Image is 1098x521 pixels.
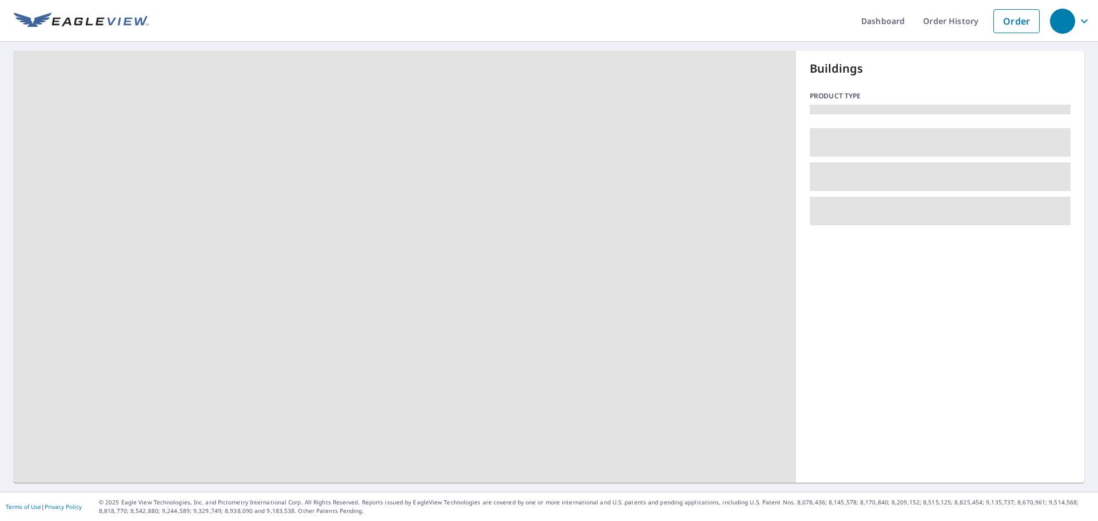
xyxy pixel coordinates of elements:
p: Buildings [810,60,1071,77]
p: © 2025 Eagle View Technologies, Inc. and Pictometry International Corp. All Rights Reserved. Repo... [99,498,1092,515]
a: Order [993,9,1040,33]
a: Privacy Policy [45,503,82,511]
a: Terms of Use [6,503,41,511]
p: | [6,503,82,510]
img: EV Logo [14,13,149,30]
p: Product type [810,91,1071,101]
